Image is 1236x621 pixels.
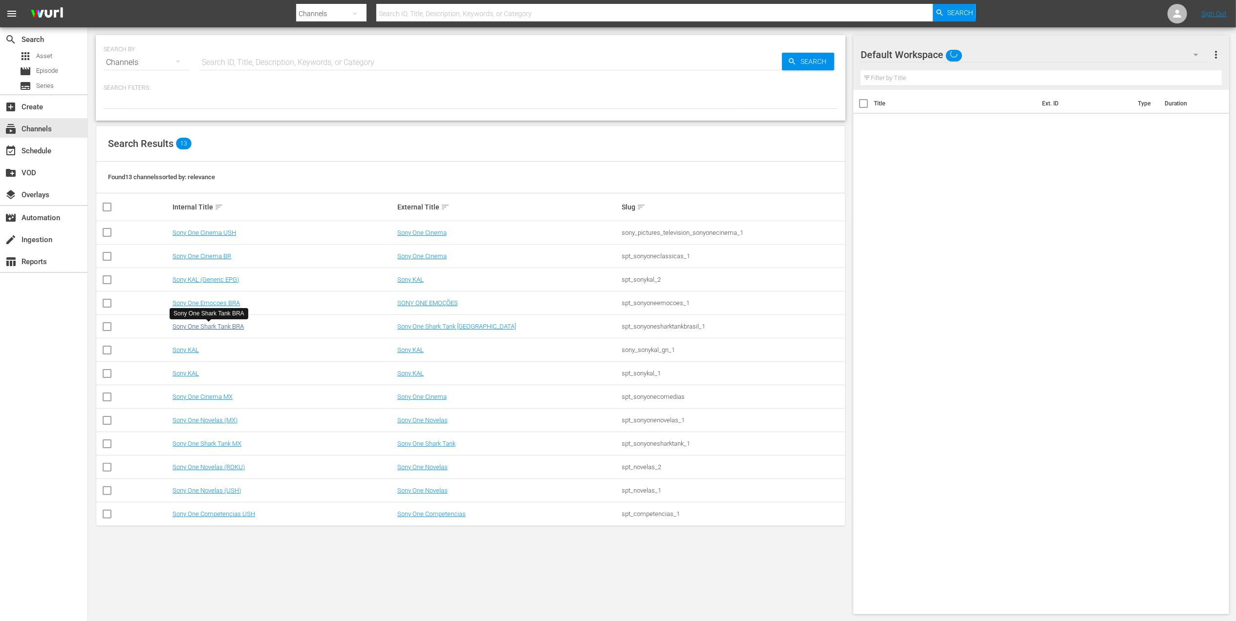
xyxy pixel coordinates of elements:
[397,440,455,447] a: Sony One Shark Tank
[173,252,231,260] a: Sony One Cinema BR
[5,234,17,246] span: Ingestion
[108,173,215,181] span: Found 13 channels sorted by: relevance
[1201,10,1227,18] a: Sign Out
[947,4,973,21] span: Search
[173,416,238,424] a: Sony One Novelas (MX)
[637,203,646,211] span: sort
[397,229,447,236] a: Sony One Cinema
[622,487,844,494] div: spt_novelas_1
[622,416,844,424] div: spt_sonyonenovelas_1
[397,510,466,517] a: Sony One Competencias
[622,276,844,283] div: spt_sonykal_2
[215,203,223,211] span: sort
[622,299,844,307] div: spt_sonyoneemocoes_1
[397,370,424,377] a: Sony KAL
[1036,90,1132,117] th: Ext. ID
[622,393,844,400] div: spt_sonyonecomedias
[622,346,844,353] div: sony_sonykal_gn_1
[441,203,450,211] span: sort
[173,440,241,447] a: Sony One Shark Tank MX
[874,90,1036,117] th: Title
[108,138,173,149] span: Search Results
[173,370,199,377] a: Sony KAL
[36,81,54,91] span: Series
[20,65,31,77] span: Episode
[622,463,844,471] div: spt_novelas_2
[397,252,447,260] a: Sony One Cinema
[622,440,844,447] div: spt_sonyonesharktank_1
[173,310,244,318] div: Sony One Shark Tank BRA
[173,229,236,236] a: Sony One Cinema USH
[397,463,448,471] a: Sony One Novelas
[622,201,844,213] div: Slug
[5,167,17,179] span: VOD
[173,276,239,283] a: Sony KAL (Generic EPG)
[397,416,448,424] a: Sony One Novelas
[933,4,976,21] button: Search
[622,252,844,260] div: spt_sonyoneclassicas_1
[104,49,190,76] div: Channels
[173,201,394,213] div: Internal Title
[622,323,844,330] div: spt_sonyonesharktankbrasil_1
[1159,90,1217,117] th: Duration
[173,299,240,307] a: Sony One Emocoes BRA
[5,123,17,135] span: Channels
[397,201,619,213] div: External Title
[397,487,448,494] a: Sony One Novelas
[173,393,233,400] a: Sony One Cinema MX
[6,8,18,20] span: menu
[23,2,70,25] img: ans4CAIJ8jUAAAAAAAAAAAAAAAAAAAAAAAAgQb4GAAAAAAAAAAAAAAAAAAAAAAAAJMjXAAAAAAAAAAAAAAAAAAAAAAAAgAT5G...
[173,487,241,494] a: Sony One Novelas (USH)
[622,510,844,517] div: spt_competencias_1
[797,53,834,70] span: Search
[622,370,844,377] div: spt_sonykal_1
[20,50,31,62] span: Asset
[5,101,17,113] span: Create
[1132,90,1159,117] th: Type
[861,41,1208,68] div: Default Workspace
[397,299,458,307] a: SONY ONE EMOÇÕES
[1210,43,1222,66] button: more_vert
[5,256,17,268] span: Reports
[397,276,424,283] a: Sony KAL
[5,189,17,201] span: Overlays
[36,51,52,61] span: Asset
[173,463,245,471] a: Sony One Novelas (ROKU)
[1210,49,1222,61] span: more_vert
[397,323,516,330] a: Sony One Shark Tank [GEOGRAPHIC_DATA]
[397,393,447,400] a: Sony One Cinema
[397,346,424,353] a: Sony KAL
[173,346,199,353] a: Sony KAL
[173,323,244,330] a: Sony One Shark Tank BRA
[20,80,31,92] span: Series
[5,212,17,224] span: Automation
[782,53,834,70] button: Search
[5,34,17,45] span: Search
[622,229,844,236] div: sony_pictures_television_sonyonecinema_1
[104,84,838,92] p: Search Filters:
[176,138,192,149] span: 13
[5,145,17,157] span: Schedule
[36,66,58,76] span: Episode
[173,510,255,517] a: Sony One Competencias USH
